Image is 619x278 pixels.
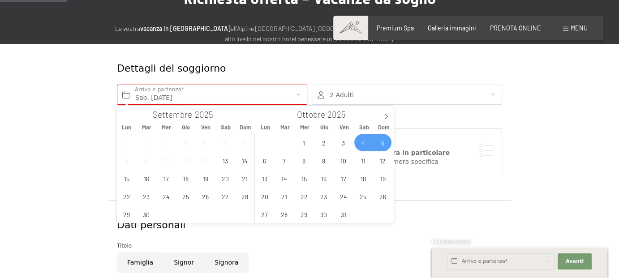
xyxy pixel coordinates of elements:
[335,152,352,169] span: Ottobre 10, 2025
[177,170,194,187] span: Settembre 18, 2025
[334,124,354,130] span: Ven
[321,158,493,167] div: Vorrei scegliere una camera specifica
[374,134,391,151] span: Ottobre 5, 2025
[297,111,325,119] span: Ottobre
[118,188,135,205] span: Settembre 22, 2025
[558,253,592,269] button: Avanti
[295,170,313,187] span: Ottobre 15, 2025
[216,152,234,169] span: Settembre 13, 2025
[197,188,214,205] span: Settembre 26, 2025
[118,152,135,169] span: Settembre 8, 2025
[177,152,194,169] span: Settembre 11, 2025
[216,134,234,151] span: Settembre 6, 2025
[428,24,476,32] a: Galleria immagini
[117,62,437,76] div: Dettagli del soggiorno
[138,170,155,187] span: Settembre 16, 2025
[275,188,293,205] span: Ottobre 21, 2025
[335,188,352,205] span: Ottobre 24, 2025
[157,152,175,169] span: Settembre 10, 2025
[566,258,584,265] span: Avanti
[138,205,155,223] span: Settembre 30, 2025
[140,25,231,32] strong: vacanza in [GEOGRAPHIC_DATA]
[117,218,502,232] div: Dati personali
[335,170,352,187] span: Ottobre 17, 2025
[177,134,194,151] span: Settembre 4, 2025
[177,188,194,205] span: Settembre 25, 2025
[197,170,214,187] span: Settembre 19, 2025
[295,152,313,169] span: Ottobre 8, 2025
[197,152,214,169] span: Settembre 12, 2025
[571,24,588,32] span: Menu
[157,170,175,187] span: Settembre 17, 2025
[354,188,372,205] span: Ottobre 25, 2025
[295,124,314,130] span: Mer
[314,124,334,130] span: Gio
[157,134,175,151] span: Settembre 3, 2025
[196,124,215,130] span: Ven
[236,152,254,169] span: Settembre 14, 2025
[137,124,156,130] span: Mar
[236,188,254,205] span: Settembre 28, 2025
[138,134,155,151] span: Settembre 2, 2025
[118,170,135,187] span: Settembre 15, 2025
[275,205,293,223] span: Ottobre 28, 2025
[295,188,313,205] span: Ottobre 22, 2025
[117,124,137,130] span: Lun
[295,205,313,223] span: Ottobre 29, 2025
[157,188,175,205] span: Settembre 24, 2025
[118,205,135,223] span: Settembre 29, 2025
[315,170,332,187] span: Ottobre 16, 2025
[295,134,313,151] span: Ottobre 1, 2025
[315,188,332,205] span: Ottobre 23, 2025
[256,152,273,169] span: Ottobre 6, 2025
[490,24,541,32] a: PRENOTA ONLINE
[335,134,352,151] span: Ottobre 3, 2025
[377,24,414,32] a: Premium Spa
[354,124,374,130] span: Sab
[138,188,155,205] span: Settembre 23, 2025
[374,188,391,205] span: Ottobre 26, 2025
[335,205,352,223] span: Ottobre 31, 2025
[236,170,254,187] span: Settembre 21, 2025
[236,124,255,130] span: Dom
[315,134,332,151] span: Ottobre 2, 2025
[256,170,273,187] span: Ottobre 13, 2025
[236,134,254,151] span: Settembre 7, 2025
[192,109,222,120] input: Year
[256,188,273,205] span: Ottobre 20, 2025
[354,170,372,187] span: Ottobre 18, 2025
[275,124,295,130] span: Mar
[197,134,214,151] span: Settembre 5, 2025
[216,188,234,205] span: Settembre 27, 2025
[315,205,332,223] span: Ottobre 30, 2025
[325,109,355,120] input: Year
[153,111,192,119] span: Settembre
[118,134,135,151] span: Settembre 1, 2025
[138,152,155,169] span: Settembre 9, 2025
[176,124,196,130] span: Gio
[315,152,332,169] span: Ottobre 9, 2025
[256,205,273,223] span: Ottobre 27, 2025
[216,124,236,130] span: Sab
[216,170,234,187] span: Settembre 20, 2025
[374,124,394,130] span: Dom
[275,152,293,169] span: Ottobre 7, 2025
[255,124,275,130] span: Lun
[275,170,293,187] span: Ottobre 14, 2025
[432,239,471,244] span: Richiesta express
[112,24,507,44] p: La vostra all'Alpine [GEOGRAPHIC_DATA] [GEOGRAPHIC_DATA]. La vostra di alto livello nel nostro ho...
[156,124,176,130] span: Mer
[354,152,372,169] span: Ottobre 11, 2025
[374,152,391,169] span: Ottobre 12, 2025
[374,170,391,187] span: Ottobre 19, 2025
[117,241,502,250] div: Titolo
[321,149,493,158] div: Prenotare una camera in particolare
